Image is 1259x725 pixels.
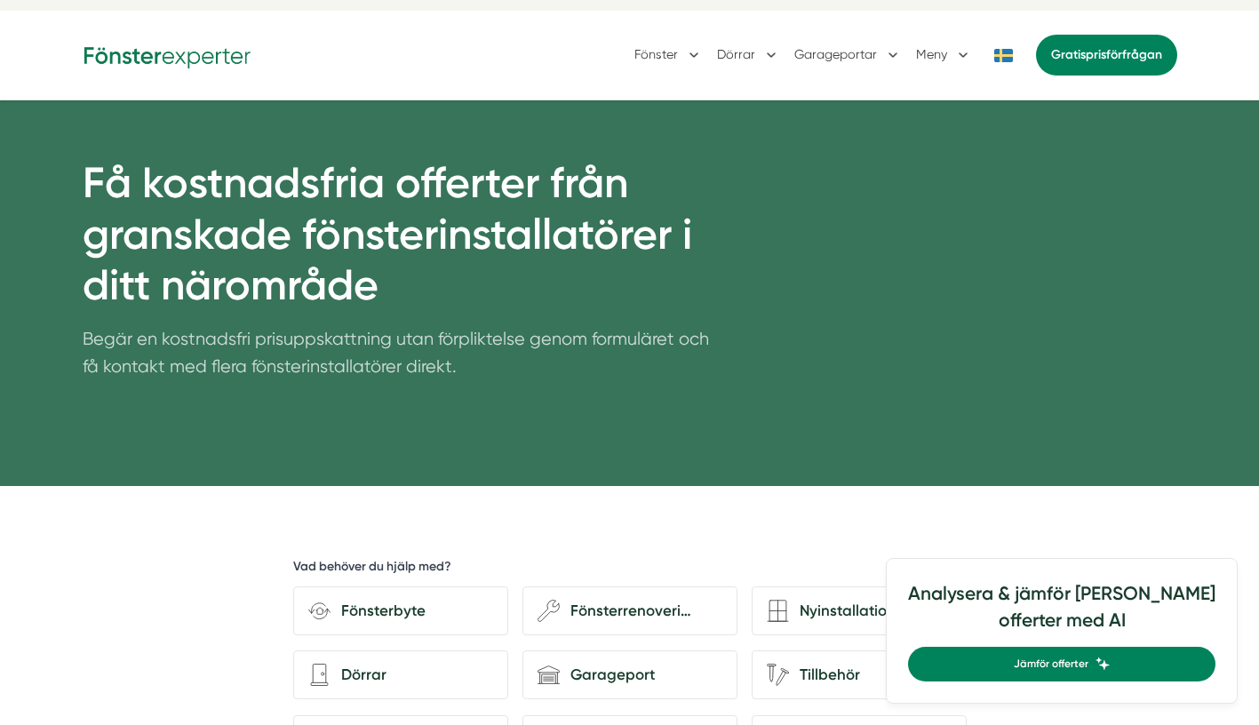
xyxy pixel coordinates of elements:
a: Jämför offerter [908,647,1215,681]
a: Gratisprisförfrågan [1036,35,1177,76]
span: Jämför offerter [1014,656,1088,673]
button: Meny [916,32,972,78]
button: Fönster [634,32,703,78]
p: Begär en kostnadsfri prisuppskattning utan förpliktelse genom formuläret och få kontakt med flera... [83,325,710,390]
h4: Analysera & jämför [PERSON_NAME] offerter med AI [908,580,1215,647]
span: Gratis [1051,47,1086,62]
img: Fönsterexperter Logotyp [83,41,251,68]
h1: Få kostnadsfria offerter från granskade fönsterinstallatörer i ditt närområde [83,157,710,325]
h5: Vad behöver du hjälp med? [293,558,451,580]
button: Garageportar [794,32,902,78]
button: Dörrar [717,32,780,78]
